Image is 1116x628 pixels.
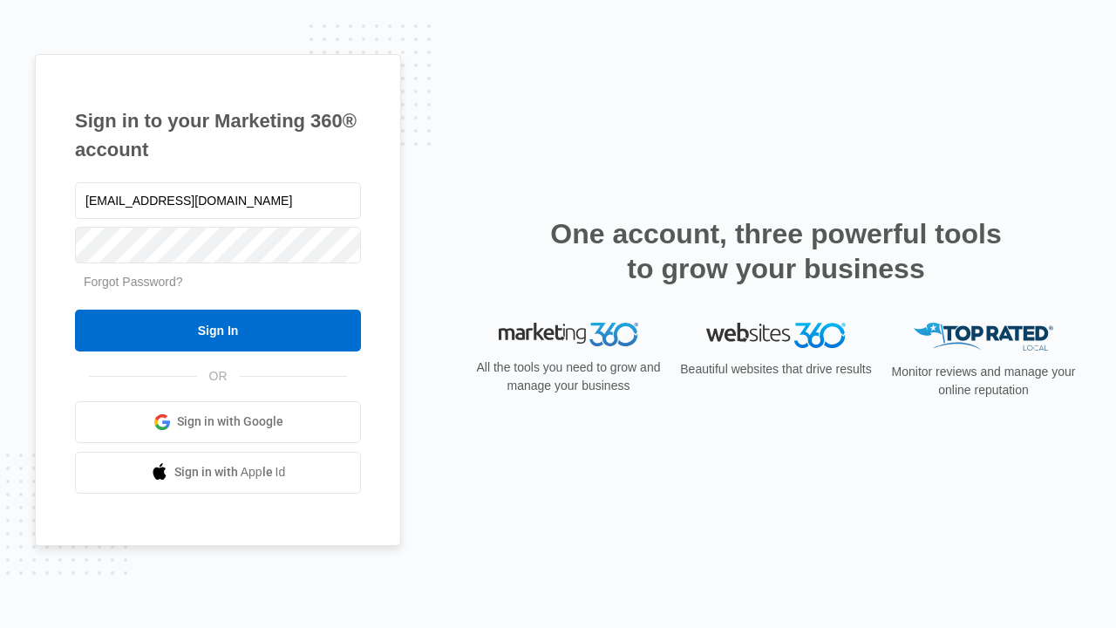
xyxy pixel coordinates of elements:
[706,323,846,348] img: Websites 360
[75,106,361,164] h1: Sign in to your Marketing 360® account
[75,310,361,352] input: Sign In
[84,275,183,289] a: Forgot Password?
[197,367,240,386] span: OR
[75,452,361,494] a: Sign in with Apple Id
[886,363,1081,399] p: Monitor reviews and manage your online reputation
[177,413,283,431] span: Sign in with Google
[174,463,286,481] span: Sign in with Apple Id
[75,182,361,219] input: Email
[499,323,638,347] img: Marketing 360
[75,401,361,443] a: Sign in with Google
[678,360,874,379] p: Beautiful websites that drive results
[914,323,1053,352] img: Top Rated Local
[545,216,1007,286] h2: One account, three powerful tools to grow your business
[471,358,666,395] p: All the tools you need to grow and manage your business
